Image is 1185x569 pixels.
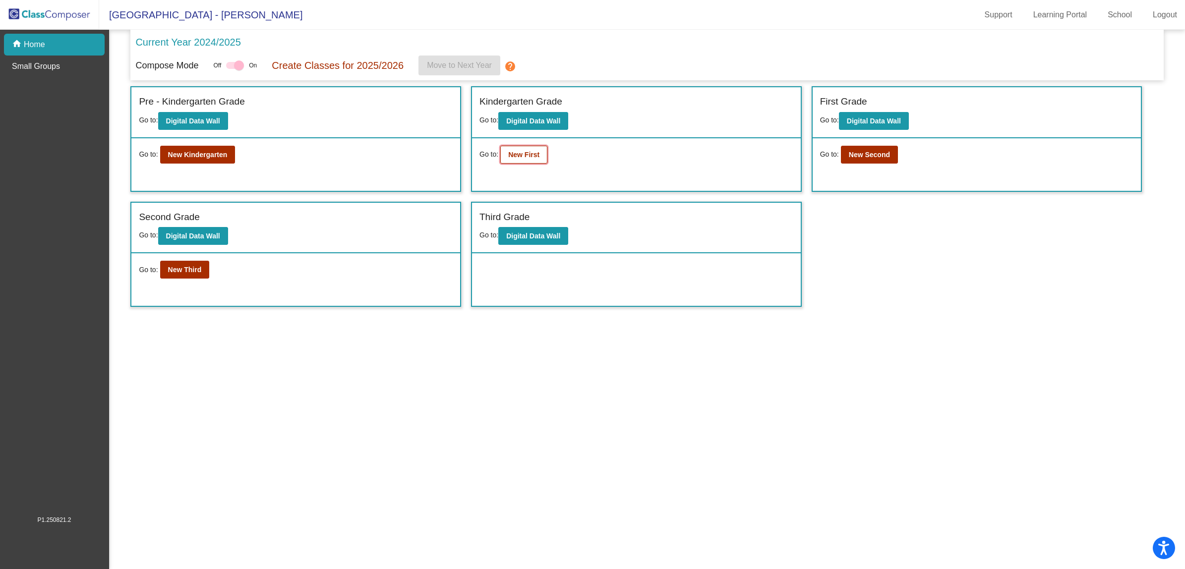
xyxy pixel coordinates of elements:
span: Move to Next Year [427,61,492,69]
mat-icon: help [504,60,516,72]
b: New Second [849,151,890,159]
span: [GEOGRAPHIC_DATA] - [PERSON_NAME] [99,7,302,23]
span: Go to: [820,116,839,124]
button: New Second [841,146,898,164]
b: Digital Data Wall [166,117,220,125]
p: Small Groups [12,60,60,72]
button: New Kindergarten [160,146,236,164]
button: New First [500,146,547,164]
span: Go to: [139,265,158,275]
button: New Third [160,261,210,279]
a: School [1100,7,1140,23]
a: Support [977,7,1020,23]
b: Digital Data Wall [506,232,560,240]
button: Digital Data Wall [158,112,228,130]
span: Go to: [479,116,498,124]
label: Second Grade [139,210,200,225]
p: Create Classes for 2025/2026 [272,58,404,73]
b: Digital Data Wall [847,117,901,125]
button: Digital Data Wall [158,227,228,245]
b: New Third [168,266,202,274]
mat-icon: home [12,39,24,51]
span: Off [213,61,221,70]
label: First Grade [820,95,867,109]
span: Go to: [139,149,158,160]
a: Logout [1145,7,1185,23]
b: New First [508,151,539,159]
b: Digital Data Wall [506,117,560,125]
p: Compose Mode [135,59,198,72]
p: Current Year 2024/2025 [135,35,240,50]
span: On [249,61,257,70]
span: Go to: [479,149,498,160]
label: Pre - Kindergarten Grade [139,95,244,109]
button: Digital Data Wall [498,112,568,130]
button: Digital Data Wall [498,227,568,245]
p: Home [24,39,45,51]
span: Go to: [139,231,158,239]
span: Go to: [820,149,839,160]
button: Digital Data Wall [839,112,909,130]
b: New Kindergarten [168,151,228,159]
label: Third Grade [479,210,530,225]
span: Go to: [479,231,498,239]
a: Learning Portal [1025,7,1095,23]
label: Kindergarten Grade [479,95,562,109]
span: Go to: [139,116,158,124]
button: Move to Next Year [418,56,500,75]
b: Digital Data Wall [166,232,220,240]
